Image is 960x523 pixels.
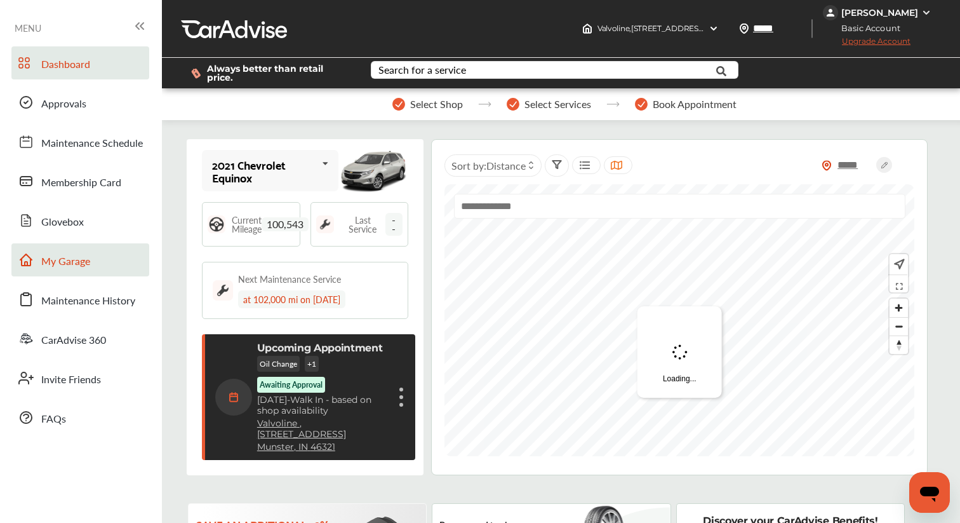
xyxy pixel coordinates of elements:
[606,102,620,107] img: stepper-arrow.e24c07c6.svg
[524,98,591,110] span: Select Services
[41,411,66,428] span: FAQs
[257,442,335,452] a: Munster, IN 46321
[444,184,914,456] canvas: Map
[257,356,300,372] p: Oil Change
[11,362,149,395] a: Invite Friends
[305,356,319,372] p: + 1
[653,98,737,110] span: Book Appointment
[41,175,121,191] span: Membership Card
[486,158,526,173] span: Distance
[385,213,403,236] span: --
[378,65,466,75] div: Search for a service
[451,158,526,173] span: Sort by :
[41,254,90,270] span: My Garage
[262,217,309,231] span: 100,543
[597,24,769,33] span: Valvoline , [STREET_ADDRESS] Munster , IN 46321
[709,24,719,34] img: header-down-arrow.9dd2ce7d.svg
[41,372,101,388] span: Invite Friends
[635,98,648,111] img: stepper-checkmark.b5569197.svg
[257,342,383,354] p: Upcoming Appointment
[811,19,813,38] img: header-divider.bc55588e.svg
[739,24,749,34] img: location_vector.a44bc228.svg
[11,165,149,198] a: Membership Card
[822,160,832,171] img: location_vector_orange.38f05af8.svg
[890,299,908,317] button: Zoom in
[891,257,905,271] img: recenter.ce011a49.svg
[11,46,149,79] a: Dashboard
[11,243,149,276] a: My Garage
[890,336,908,354] span: Reset bearing to north
[287,394,290,405] span: -
[41,332,106,349] span: CarAdvise 360
[890,336,908,354] button: Reset bearing to north
[257,394,287,405] span: [DATE]
[890,317,908,336] button: Zoom out
[823,36,910,52] span: Upgrade Account
[41,214,84,231] span: Glovebox
[238,290,345,308] div: at 102,000 mi on [DATE]
[824,22,910,35] span: Basic Account
[215,379,252,416] img: calendar-icon.35d1de04.svg
[841,7,918,18] div: [PERSON_NAME]
[637,306,722,398] div: Loading...
[582,24,592,34] img: header-home-logo.8d720a4f.svg
[208,215,225,233] img: steering_logo
[11,283,149,316] a: Maintenance History
[909,472,950,513] iframe: Button to launch messaging window
[11,204,149,237] a: Glovebox
[11,322,149,355] a: CarAdvise 360
[15,23,41,33] span: MENU
[212,158,317,184] div: 2021 Chevrolet Equinox
[392,98,405,111] img: stepper-checkmark.b5569197.svg
[260,379,323,390] p: Awaiting Approval
[238,273,341,285] div: Next Maintenance Service
[11,401,149,434] a: FAQs
[921,8,931,18] img: WGsFRI8htEPBVLJbROoPRyZpYNWhNONpIPPETTm6eUC0GeLEiAAAAAElFTkSuQmCC
[11,86,149,119] a: Approvals
[890,318,908,336] span: Zoom out
[41,96,86,112] span: Approvals
[478,102,491,107] img: stepper-arrow.e24c07c6.svg
[41,135,143,152] span: Maintenance Schedule
[232,215,262,233] span: Current Mileage
[191,68,201,79] img: dollor_label_vector.a70140d1.svg
[257,395,387,416] p: Walk In - based on shop availability
[410,98,463,110] span: Select Shop
[340,215,385,233] span: Last Service
[207,64,350,82] span: Always better than retail price.
[823,5,838,20] img: jVpblrzwTbfkPYzPPzSLxeg0AAAAASUVORK5CYII=
[11,125,149,158] a: Maintenance Schedule
[507,98,519,111] img: stepper-checkmark.b5569197.svg
[41,57,90,73] span: Dashboard
[338,144,409,197] img: mobile_14793_st0640_046.jpg
[213,280,233,301] img: maintenance_logo
[316,215,334,233] img: maintenance_logo
[41,293,135,309] span: Maintenance History
[257,418,387,440] a: Valvoline ,[STREET_ADDRESS]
